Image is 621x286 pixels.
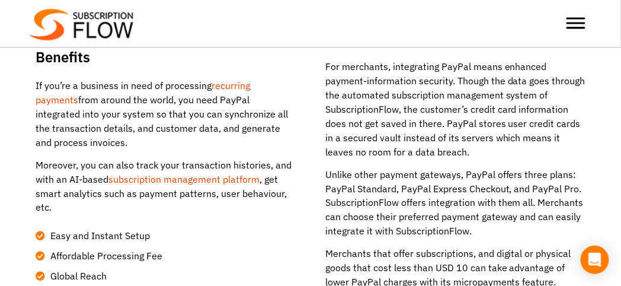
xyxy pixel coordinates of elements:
div: Open Intercom Messenger [581,246,609,274]
button: Toggle Menu [566,18,585,29]
span: Global Reach [47,269,107,284]
p: For merchants, integrating PayPal means enhanced payment-information security. Though the data go... [325,59,585,159]
p: Unlike other payment gateways, PayPal offers three plans: PayPal Standard, PayPal Express Checkou... [325,167,585,239]
a: subscription management platform [108,173,260,185]
img: Subscriptionflow [30,9,133,40]
span: Easy and Instant Setup [47,229,150,243]
a: recurring payments [36,80,250,106]
p: Moreover, you can also track your transaction histories, and with an AI-based , get smart analyti... [36,158,296,215]
p: If you’re a business in need of processing from around the world, you need PayPal integrated into... [36,78,296,150]
span: Affordable Processing Fee [47,249,162,263]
